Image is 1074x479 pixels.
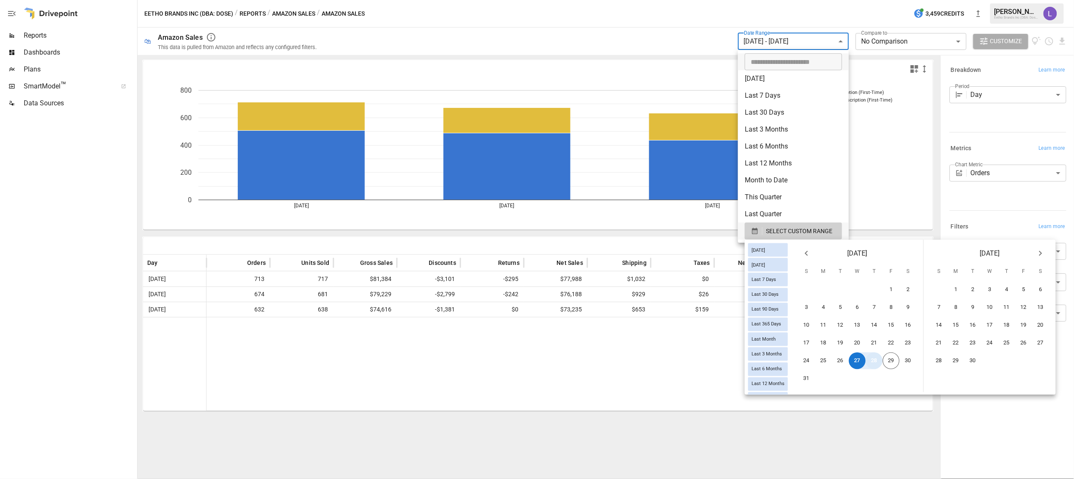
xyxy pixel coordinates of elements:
button: 31 [798,370,815,387]
li: Last 7 Days [738,87,849,104]
span: Last 90 Days [748,307,782,312]
div: Last 30 Days [748,288,788,301]
button: 7 [866,299,883,316]
span: Friday [884,264,899,281]
div: [DATE] [748,243,788,257]
button: 25 [998,335,1015,352]
div: Last Month [748,333,788,346]
button: 1 [883,281,900,298]
button: 6 [1032,281,1049,298]
span: Thursday [999,264,1014,281]
button: 16 [964,317,981,334]
button: 15 [947,317,964,334]
button: 1 [947,281,964,298]
button: 3 [981,281,998,298]
button: 26 [832,352,849,369]
span: Last 30 Days [748,292,782,297]
button: 24 [798,352,815,369]
span: Thursday [867,264,882,281]
span: Last 365 Days [748,322,785,327]
button: Previous month [798,245,815,262]
button: 19 [832,335,849,352]
button: 23 [900,335,917,352]
span: Tuesday [833,264,848,281]
button: 23 [964,335,981,352]
button: 13 [849,317,866,334]
button: 16 [900,317,917,334]
button: 13 [1032,299,1049,316]
button: 20 [849,335,866,352]
button: 3 [798,299,815,316]
span: Sunday [931,264,947,281]
button: 12 [1015,299,1032,316]
span: Wednesday [850,264,865,281]
span: Monday [816,264,831,281]
button: SELECT CUSTOM RANGE [745,223,842,239]
button: 12 [832,317,849,334]
button: 29 [883,352,900,369]
span: [DATE] [748,262,768,267]
button: 27 [1032,335,1049,352]
li: Last 30 Days [738,104,849,121]
span: Sunday [799,264,814,281]
li: Last 3 Months [738,121,849,138]
li: Last Quarter [738,206,849,223]
button: 30 [900,352,917,369]
button: 18 [998,317,1015,334]
button: 22 [883,335,900,352]
button: 30 [964,352,981,369]
button: 9 [964,299,981,316]
button: 18 [815,335,832,352]
button: 20 [1032,317,1049,334]
button: 5 [832,299,849,316]
span: Friday [1016,264,1031,281]
button: 27 [849,352,866,369]
li: Last 6 Months [738,138,849,155]
div: Last 6 Months [748,362,788,376]
button: 21 [931,335,947,352]
button: 14 [931,317,947,334]
span: Last Month [748,336,779,342]
div: Last 7 Days [748,273,788,286]
button: 2 [964,281,981,298]
li: [DATE] [738,70,849,87]
span: Last 12 Months [748,381,788,387]
span: Saturday [1033,264,1048,281]
div: Last Year [748,392,788,406]
button: 4 [998,281,1015,298]
button: 5 [1015,281,1032,298]
li: This Quarter [738,189,849,206]
button: 4 [815,299,832,316]
button: 14 [866,317,883,334]
button: 8 [883,299,900,316]
span: [DATE] [848,248,867,259]
button: 22 [947,335,964,352]
button: 24 [981,335,998,352]
button: 2 [900,281,917,298]
button: 10 [798,317,815,334]
div: Last 3 Months [748,347,788,361]
button: 19 [1015,317,1032,334]
button: 29 [947,352,964,369]
span: Saturday [901,264,916,281]
div: [DATE] [748,258,788,272]
span: Monday [948,264,964,281]
span: Tuesday [965,264,980,281]
button: 26 [1015,335,1032,352]
div: Last 365 Days [748,318,788,331]
span: Last 3 Months [748,351,785,357]
button: 15 [883,317,900,334]
span: Last 7 Days [748,277,779,283]
button: 17 [981,317,998,334]
div: Last 12 Months [748,377,788,391]
span: [DATE] [980,248,1000,259]
span: Wednesday [982,264,997,281]
button: 17 [798,335,815,352]
span: SELECT CUSTOM RANGE [766,226,832,237]
button: 6 [849,299,866,316]
button: 7 [931,299,947,316]
li: Last 12 Months [738,155,849,172]
li: Month to Date [738,172,849,189]
button: Next month [1032,245,1049,262]
button: 11 [815,317,832,334]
